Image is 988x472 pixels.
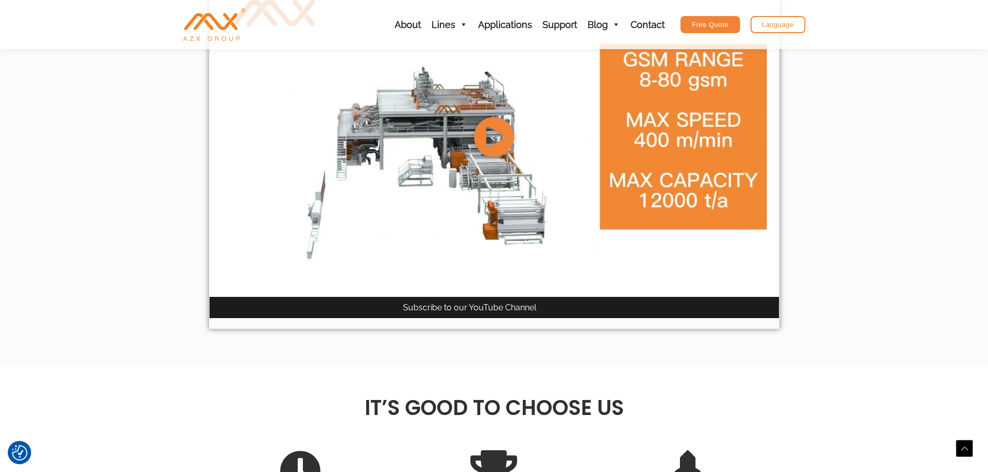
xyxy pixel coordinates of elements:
a: Language [750,16,805,33]
button: Consent Preferences [12,445,27,461]
div: Subscribe to our YouTube Channel [403,300,536,316]
a: AZX Nonwoven Machine [183,19,245,29]
img: Revisit consent button [12,445,27,461]
a: Free Quote [680,16,740,33]
h2: IT’S GOOD TO CHOOSE US [209,391,780,424]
